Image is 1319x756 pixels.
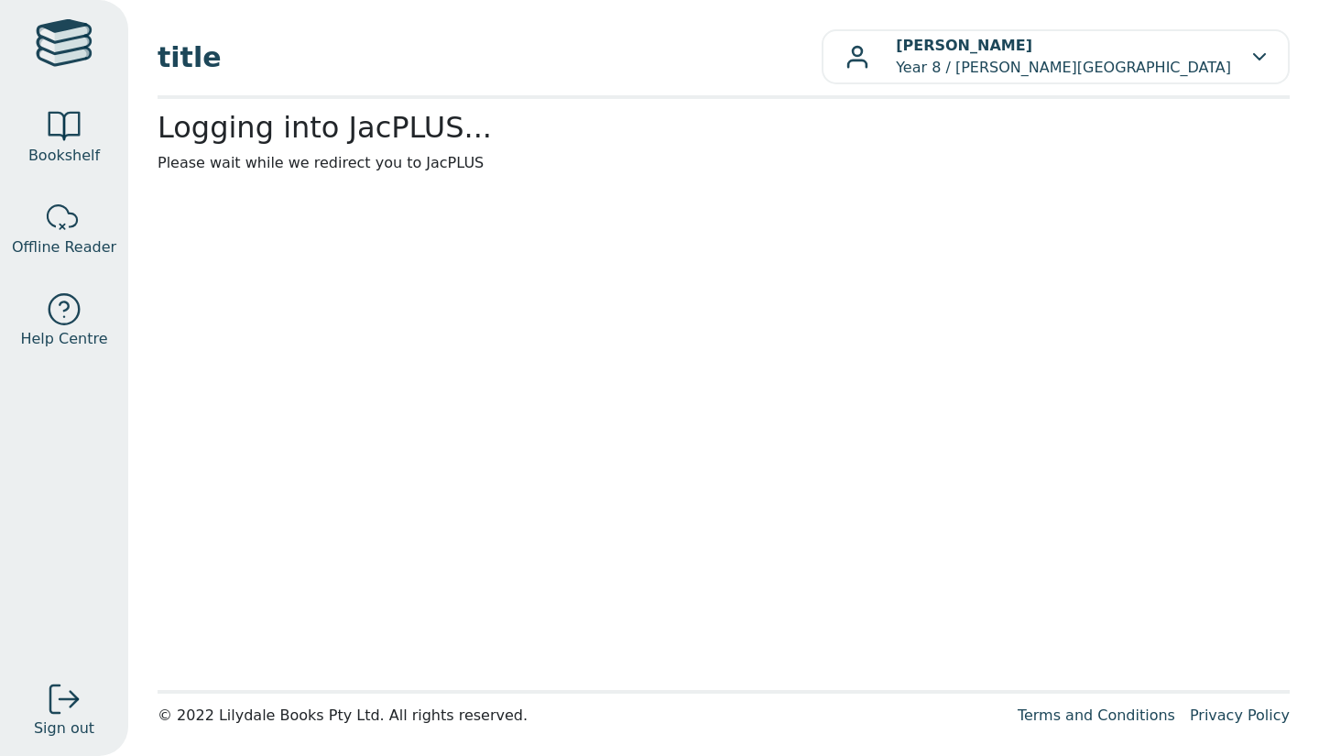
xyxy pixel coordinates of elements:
span: title [158,37,822,78]
p: Please wait while we redirect you to JacPLUS [158,152,1290,174]
span: Sign out [34,718,94,740]
b: [PERSON_NAME] [896,37,1032,54]
button: [PERSON_NAME]Year 8 / [PERSON_NAME][GEOGRAPHIC_DATA] [822,29,1290,84]
div: © 2022 Lilydale Books Pty Ltd. All rights reserved. [158,705,1003,727]
h2: Logging into JacPLUS... [158,110,1290,145]
a: Terms and Conditions [1018,707,1175,724]
a: Privacy Policy [1190,707,1290,724]
span: Bookshelf [28,145,100,167]
span: Offline Reader [12,236,116,258]
span: Help Centre [20,328,107,350]
p: Year 8 / [PERSON_NAME][GEOGRAPHIC_DATA] [896,35,1231,79]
